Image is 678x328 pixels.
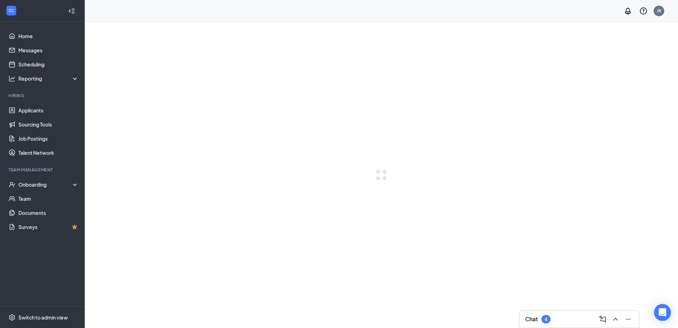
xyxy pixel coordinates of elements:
svg: WorkstreamLogo [8,7,15,14]
div: Reporting [18,75,79,82]
a: Job Postings [18,131,79,146]
svg: Collapse [68,7,75,14]
a: Team [18,192,79,206]
a: Sourcing Tools [18,117,79,131]
svg: Settings [8,314,16,321]
a: Talent Network [18,146,79,160]
svg: ComposeMessage [599,315,607,323]
a: SurveysCrown [18,220,79,234]
div: Onboarding [18,181,79,188]
button: ChevronUp [609,314,620,325]
a: Documents [18,206,79,220]
svg: Notifications [624,7,632,15]
svg: UserCheck [8,181,16,188]
button: ComposeMessage [596,314,608,325]
a: Home [18,29,79,43]
svg: QuestionInfo [639,7,648,15]
div: JR [657,8,661,14]
div: Open Intercom Messenger [654,304,671,321]
h3: Chat [525,315,538,323]
a: Applicants [18,103,79,117]
div: 4 [545,316,547,322]
a: Scheduling [18,57,79,71]
svg: Minimize [624,315,632,323]
div: Team Management [8,167,77,173]
svg: ChevronUp [611,315,620,323]
button: Minimize [622,314,633,325]
a: Messages [18,43,79,57]
div: Switch to admin view [18,314,68,321]
svg: Analysis [8,75,16,82]
div: Hiring [8,93,77,99]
